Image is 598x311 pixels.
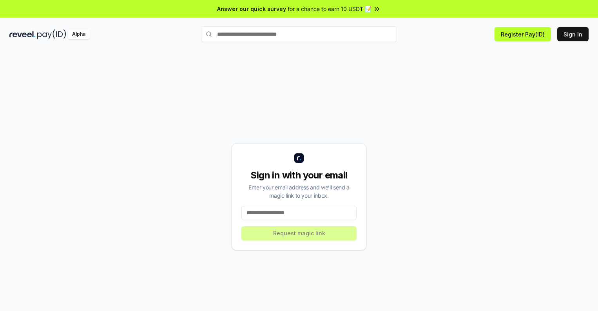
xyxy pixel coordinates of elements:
button: Register Pay(ID) [495,27,551,41]
span: for a chance to earn 10 USDT 📝 [288,5,371,13]
img: pay_id [37,29,66,39]
img: reveel_dark [9,29,36,39]
div: Sign in with your email [241,169,357,182]
div: Enter your email address and we’ll send a magic link to your inbox. [241,183,357,200]
button: Sign In [557,27,589,41]
span: Answer our quick survey [217,5,286,13]
img: logo_small [294,153,304,163]
div: Alpha [68,29,90,39]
